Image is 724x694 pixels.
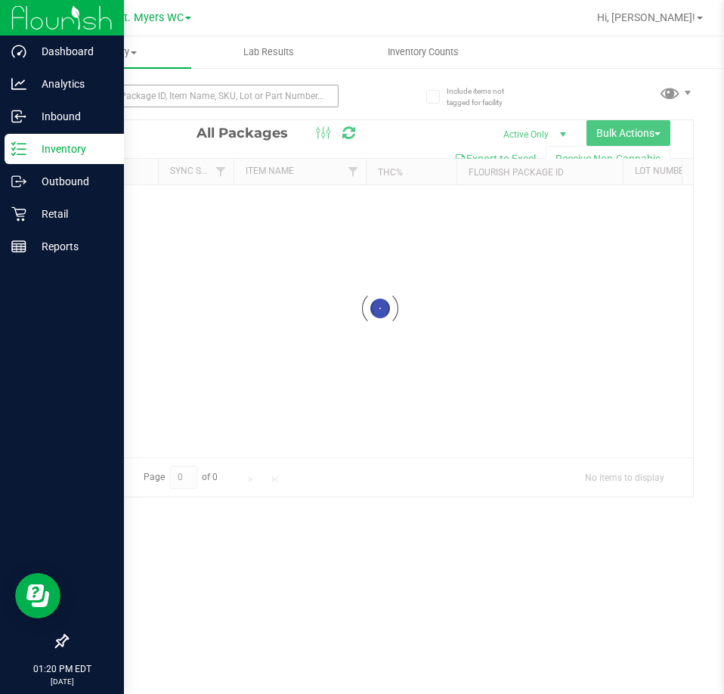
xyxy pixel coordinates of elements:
p: Dashboard [26,42,117,60]
inline-svg: Analytics [11,76,26,91]
span: Hi, [PERSON_NAME]! [597,11,695,23]
p: 01:20 PM EDT [7,662,117,676]
inline-svg: Outbound [11,174,26,189]
p: Outbound [26,172,117,191]
inline-svg: Dashboard [11,44,26,59]
p: Analytics [26,75,117,93]
span: Lab Results [223,45,314,59]
p: Reports [26,237,117,256]
inline-svg: Inventory [11,141,26,156]
inline-svg: Retail [11,206,26,222]
input: Search Package ID, Item Name, SKU, Lot or Part Number... [67,85,339,107]
a: Inventory Counts [346,36,501,68]
a: Lab Results [191,36,346,68]
p: Inbound [26,107,117,125]
p: [DATE] [7,676,117,687]
iframe: Resource center [15,573,60,618]
inline-svg: Reports [11,239,26,254]
p: Inventory [26,140,117,158]
inline-svg: Inbound [11,109,26,124]
span: Include items not tagged for facility [447,85,522,108]
p: Retail [26,205,117,223]
span: Inventory Counts [367,45,479,59]
span: Ft. Myers WC [118,11,184,24]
